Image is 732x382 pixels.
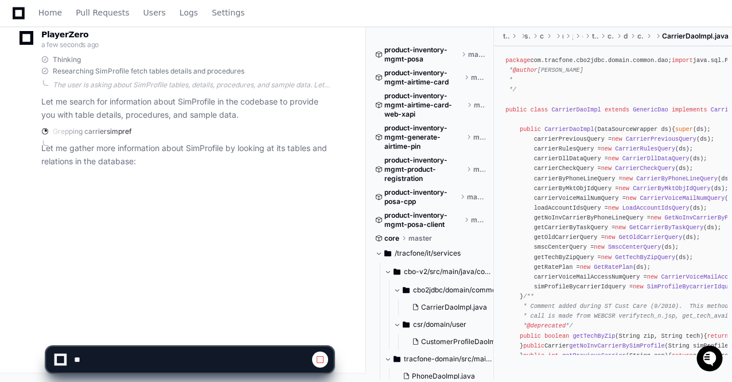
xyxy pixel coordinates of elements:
span: implements [672,106,707,113]
span: CarrierDaoImpl.java [421,303,487,312]
img: 1736555170064-99ba0984-63c1-480f-8ee9-699278ef63ed [11,85,32,106]
span: new [601,165,612,172]
svg: Directory [403,318,410,331]
span: Home [38,9,62,16]
span: GetCarrierByTaskQuery [629,224,703,231]
span: new [633,283,643,290]
span: product-inventory-mgmt-airtime-card-web-xapi [384,91,465,119]
span: super [675,126,693,133]
button: cbo-v2/src/main/java/com/tracfone [384,263,495,281]
p: Let me search for information about SimProfile in the codebase to provide you with table details,... [41,95,333,122]
button: /tracfone/it/services [375,244,485,263]
span: product-inventory-mgmt-generate-airtime-pin [384,124,464,151]
span: cbo2jdbc/domain/common/dao [413,285,504,295]
span: CarrierDaoImpl [544,126,594,133]
span: new [618,185,629,192]
span: new [608,155,618,162]
img: PlayerZero [11,11,34,34]
span: new [615,224,625,231]
button: cbo2jdbc/domain/common/dao [394,281,504,299]
span: core [384,234,399,243]
span: master [473,133,485,142]
span: Pylon [114,179,139,188]
span: public [520,126,541,133]
span: master [471,73,485,82]
span: main [562,32,563,41]
svg: Directory [384,246,391,260]
span: GetTechByZipQuery [615,254,675,261]
button: See all [178,122,209,136]
span: domain [624,32,628,41]
span: new [605,234,615,241]
span: CarrierVoiceMailNumQuery [640,195,725,202]
span: tracfone [503,32,509,41]
div: Past conversations [11,125,73,134]
span: new [626,195,636,202]
span: master [467,192,485,202]
p: Let me gather more information about SimProfile by looking at its tables and relations in the dat... [41,142,333,168]
span: SmscCenterQuery [608,244,661,250]
span: product-inventory-mgmt-product-registration [384,156,464,183]
iframe: Open customer support [695,344,726,375]
span: a few seconds ago [41,40,99,49]
span: Pull Requests [76,9,129,16]
span: [PERSON_NAME] [36,153,93,163]
span: new [612,136,622,142]
span: new [601,145,612,152]
button: csr/domain/user [394,315,504,334]
span: CarrierPreviousQuery [626,136,696,142]
span: CarrierDaoImpl [551,106,601,113]
span: cbo-v2 [540,32,544,41]
span: Logs [180,9,198,16]
span: CarrierDaoImpl.java [662,32,729,41]
span: GetOldCarrierQuery [619,234,683,241]
span: Grepping carriersimpref [53,127,131,136]
span: CarrierByPhoneLineQuery [636,175,718,182]
span: new [594,244,604,250]
button: Start new chat [195,88,209,102]
span: product-inventory-posa-cpp [384,188,458,206]
span: new [601,254,612,261]
span: csr/domain/user [413,320,466,329]
span: extends [605,106,629,113]
span: product-inventory-mgmt-airtime-card [384,68,462,87]
svg: Directory [403,283,410,297]
span: new [580,264,590,271]
span: master [474,101,485,110]
span: [DATE] [102,153,125,163]
span: GetRatePlan [594,264,633,271]
span: CarrierRulesQuery [615,145,675,152]
span: product-inventory-mgmt-posa-client [384,211,462,229]
span: new [608,204,618,211]
button: CarrierDaoImpl.java [407,299,497,315]
span: @deprecated [527,322,566,329]
span: product-inventory-mgmt-posa [384,45,459,64]
span: package [505,57,530,64]
span: master [468,50,485,59]
span: Users [143,9,166,16]
span: PlayerZero [41,31,88,38]
span: common [637,32,644,41]
span: services [524,32,531,41]
span: cbo-v2/src/main/java/com/tracfone [404,267,495,276]
span: CarrierCheckQuery [615,165,675,172]
span: cbo2jdbc [608,32,614,41]
span: /tracfone/it/services [395,249,461,258]
span: master [473,165,485,174]
div: We're available if you need us! [39,97,145,106]
span: CarrierByMktObjIdQuery [633,185,711,192]
span: Settings [212,9,244,16]
span: import [672,57,693,64]
span: (DataSourceWrapper ds) [594,126,672,133]
span: • [95,153,99,163]
span: class [530,106,548,113]
span: new [651,214,661,221]
a: Powered byPylon [81,179,139,188]
img: Chakravarthi Ponnuru [11,142,30,161]
span: LoadAccountIdsQuery [622,204,690,211]
span: Thinking [53,55,81,64]
span: new [647,273,657,280]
